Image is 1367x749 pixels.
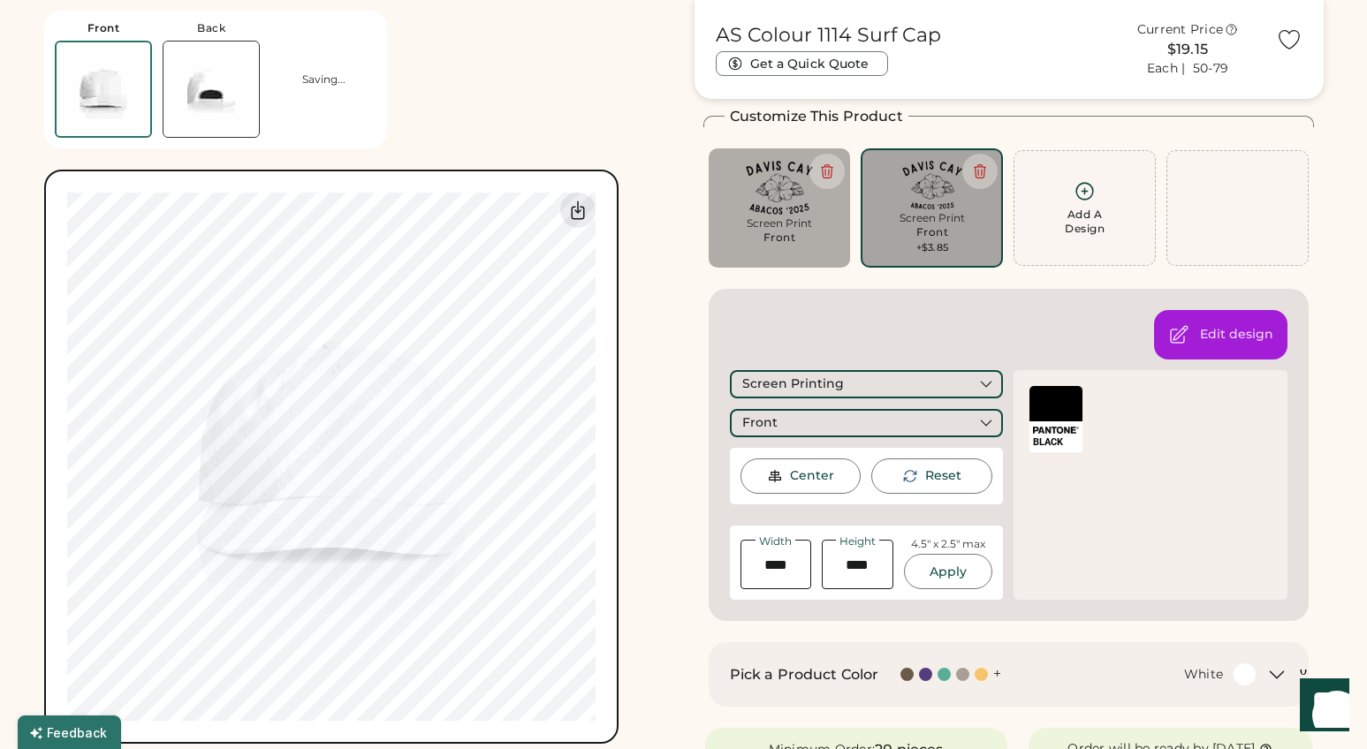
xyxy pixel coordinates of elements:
[873,161,991,209] img: black (2).png
[1147,60,1228,78] div: Each | 50-79
[87,21,120,35] div: Front
[721,161,839,215] img: black (1).png
[1033,435,1078,449] div: BLACK
[809,154,845,189] button: Delete this decoration.
[790,467,834,485] div: Center
[1200,326,1273,344] div: Open the design editor to change colors, background, and decoration method.
[742,375,844,393] div: Screen Printing
[730,106,903,127] h2: Customize This Product
[721,216,839,231] div: Screen Print
[962,154,998,189] button: Delete this decoration.
[1184,666,1223,684] div: White
[1111,39,1265,60] div: $19.15
[742,414,778,432] div: Front
[911,537,985,552] div: 4.5" x 2.5" max
[763,231,796,245] div: Front
[873,211,991,225] div: Screen Print
[1033,427,1078,434] img: Pantone Logo
[560,193,596,228] div: Download Front Mockup
[1137,21,1223,39] div: Current Price
[993,664,1001,684] div: +
[716,51,888,76] button: Get a Quick Quote
[1283,670,1359,745] iframe: Front Chat
[904,554,993,589] button: Apply
[925,467,961,485] div: This will reset the rotation of the selected element to 0°.
[767,468,783,484] img: Center Image Icon
[916,225,949,239] div: Front
[302,72,346,87] div: Saving...
[163,42,259,137] img: AS Colour 1114 White Back Thumbnail
[1065,208,1105,236] div: Add A Design
[57,42,150,136] img: AS Colour 1114 White Front Thumbnail
[716,23,941,48] h1: AS Colour 1114 Surf Cap
[197,21,225,35] div: Back
[836,536,879,547] div: Height
[730,664,879,685] h2: Pick a Product Color
[756,536,795,547] div: Width
[916,241,949,255] div: +$3.85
